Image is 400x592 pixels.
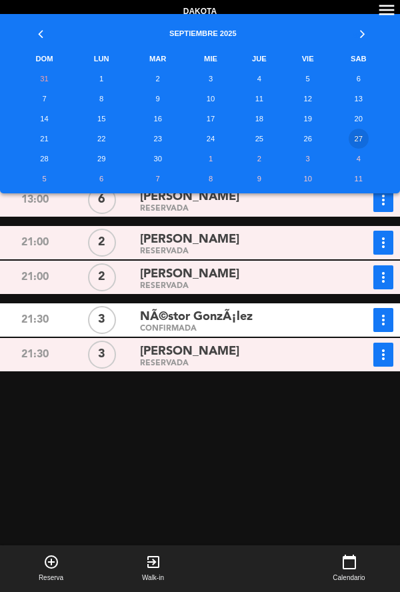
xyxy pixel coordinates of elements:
[234,69,285,89] td: 4
[128,69,187,89] td: 2
[298,545,400,592] button: calendar_todayCalendario
[234,109,285,129] td: 18
[187,89,234,109] td: 10
[39,573,63,583] span: Reserva
[88,229,116,257] div: 2
[142,573,164,583] span: Walk-in
[14,14,75,49] th: «
[234,169,285,189] td: 9
[187,69,234,89] td: 3
[128,109,187,129] td: 16
[234,49,285,69] th: JUE
[331,49,386,69] th: SAB
[187,129,234,149] td: 24
[1,343,69,367] div: 21:30
[140,206,332,212] div: RESERVADA
[285,129,331,149] td: 26
[234,89,285,109] td: 11
[373,231,393,255] button: more_vert
[375,312,391,328] i: more_vert
[140,326,332,332] div: CONFIRMADA
[14,109,75,129] td: 14
[331,169,386,189] td: 11
[75,169,128,189] td: 6
[285,169,331,189] td: 10
[375,192,391,208] i: more_vert
[128,89,187,109] td: 9
[145,554,161,570] i: exit_to_app
[285,69,331,89] td: 5
[140,265,239,284] span: [PERSON_NAME]
[14,169,75,189] td: 5
[128,169,187,189] td: 7
[333,573,365,583] span: Calendario
[373,308,393,332] button: more_vert
[375,347,391,363] i: more_vert
[14,89,75,109] td: 7
[14,149,75,169] td: 28
[373,343,393,367] button: more_vert
[75,129,128,149] td: 22
[14,49,75,69] th: DOM
[331,109,386,129] td: 20
[75,69,128,89] td: 1
[285,109,331,129] td: 19
[14,129,75,149] td: 21
[75,109,128,129] td: 15
[128,49,187,69] th: MAR
[140,230,239,249] span: [PERSON_NAME]
[341,554,357,570] i: calendar_today
[75,49,128,69] th: LUN
[1,308,69,332] div: 21:30
[140,187,239,207] span: [PERSON_NAME]
[183,5,217,19] span: Dakota
[140,283,332,289] div: RESERVADA
[88,186,116,214] div: 6
[88,306,116,334] div: 3
[140,361,332,367] div: RESERVADA
[285,149,331,169] td: 3
[128,149,187,169] td: 30
[187,169,234,189] td: 8
[234,129,285,149] td: 25
[375,235,391,251] i: more_vert
[140,342,239,361] span: [PERSON_NAME]
[128,129,187,149] td: 23
[75,149,128,169] td: 29
[140,307,253,327] span: NÃ©stor GonzÃ¡lez
[1,231,69,255] div: 21:00
[373,265,393,289] button: more_vert
[234,149,285,169] td: 2
[14,69,75,89] td: 31
[331,89,386,109] td: 13
[1,265,69,289] div: 21:00
[331,69,386,89] td: 6
[373,188,393,212] button: more_vert
[75,14,331,49] th: Septiembre 2025
[102,545,204,592] button: exit_to_appWalk-in
[331,149,386,169] td: 4
[187,49,234,69] th: MIE
[88,341,116,369] div: 3
[285,49,331,69] th: VIE
[285,89,331,109] td: 12
[331,14,386,49] th: »
[375,269,391,285] i: more_vert
[187,149,234,169] td: 1
[1,188,69,212] div: 13:00
[43,554,59,570] i: add_circle_outline
[88,263,116,291] div: 2
[75,89,128,109] td: 8
[331,129,386,149] td: 27
[187,109,234,129] td: 17
[140,249,332,255] div: RESERVADA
